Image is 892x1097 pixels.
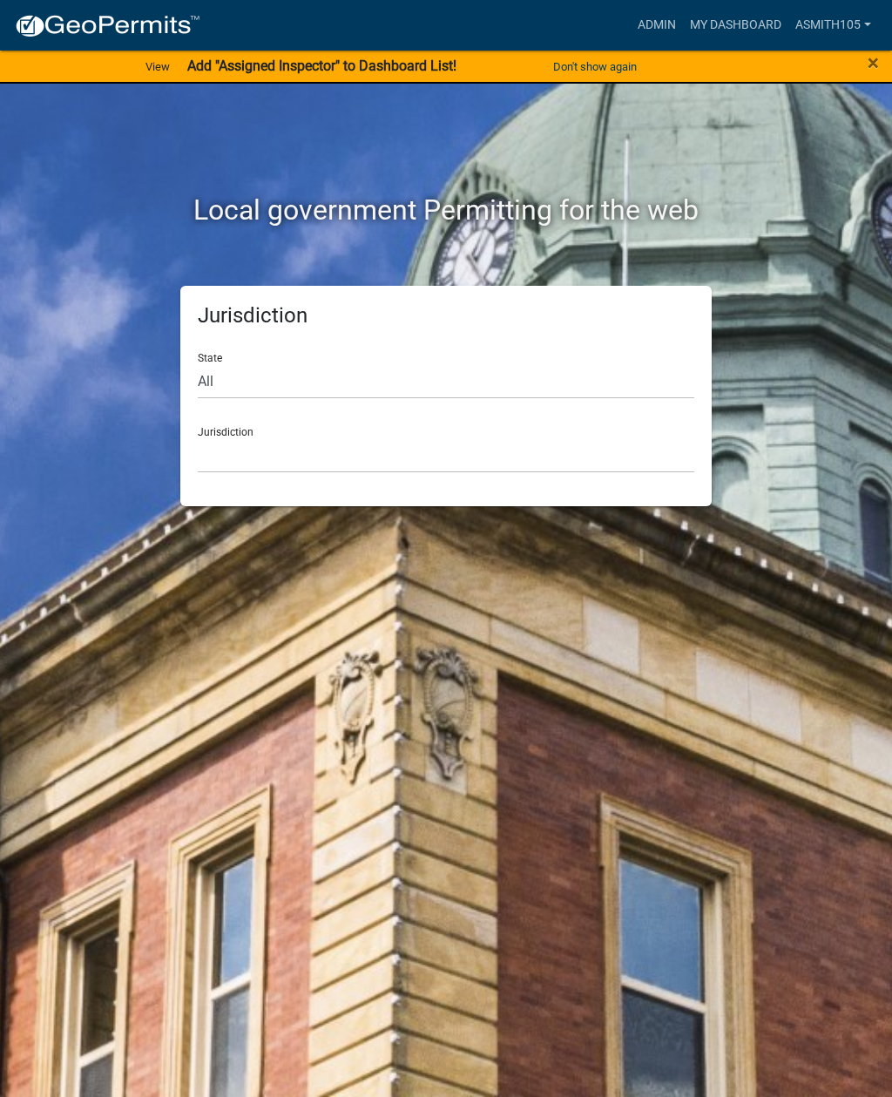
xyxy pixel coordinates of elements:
[546,52,644,81] button: Don't show again
[683,9,788,42] a: My Dashboard
[187,58,456,74] strong: Add "Assigned Inspector" to Dashboard List!
[868,52,879,73] button: Close
[788,9,878,42] a: asmith105
[868,51,879,75] span: ×
[198,303,694,328] h5: Jurisdiction
[631,9,683,42] a: Admin
[139,52,177,81] a: View
[41,193,851,227] h2: Local government Permitting for the web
